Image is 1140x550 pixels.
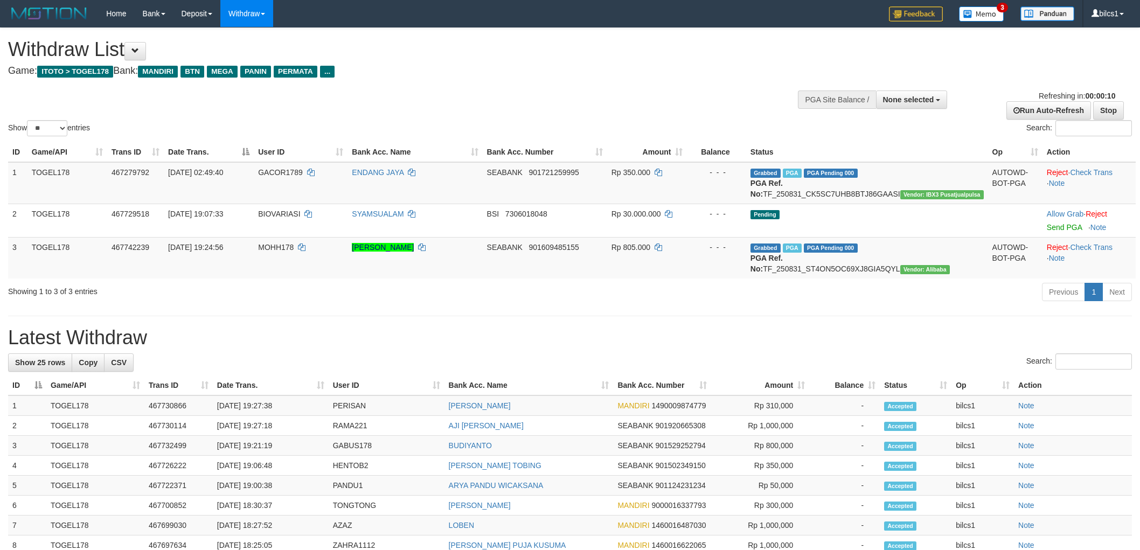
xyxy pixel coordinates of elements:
[8,39,749,60] h1: Withdraw List
[1085,92,1115,100] strong: 00:00:10
[880,375,951,395] th: Status: activate to sort column ascending
[347,142,482,162] th: Bank Acc. Name: activate to sort column ascending
[111,358,127,367] span: CSV
[8,395,46,416] td: 1
[1047,210,1083,218] a: Allow Grab
[1026,353,1132,370] label: Search:
[1018,521,1034,530] a: Note
[213,395,329,416] td: [DATE] 19:27:38
[951,496,1014,516] td: bilcs1
[449,401,511,410] a: [PERSON_NAME]
[8,516,46,535] td: 7
[951,476,1014,496] td: bilcs1
[617,481,653,490] span: SEABANK
[1006,101,1091,120] a: Run Auto-Refresh
[444,375,614,395] th: Bank Acc. Name: activate to sort column ascending
[46,496,144,516] td: TOGEL178
[144,516,213,535] td: 467699030
[997,3,1008,12] span: 3
[449,501,511,510] a: [PERSON_NAME]
[809,395,880,416] td: -
[213,436,329,456] td: [DATE] 19:21:19
[711,516,809,535] td: Rp 1,000,000
[8,327,1132,349] h1: Latest Withdraw
[651,521,706,530] span: Copy 1460016487030 to clipboard
[617,521,649,530] span: MANDIRI
[138,66,178,78] span: MANDIRI
[711,375,809,395] th: Amount: activate to sort column ascending
[27,237,107,279] td: TOGEL178
[651,401,706,410] span: Copy 1490009874779 to clipboard
[884,402,916,411] span: Accepted
[37,66,113,78] span: ITOTO > TOGEL178
[529,168,579,177] span: Copy 901721259995 to clipboard
[691,167,741,178] div: - - -
[1047,223,1082,232] a: Send PGA
[951,436,1014,456] td: bilcs1
[112,168,149,177] span: 467279792
[112,243,149,252] span: 467742239
[1055,353,1132,370] input: Search:
[320,66,335,78] span: ...
[46,395,144,416] td: TOGEL178
[617,461,653,470] span: SEABANK
[1102,283,1132,301] a: Next
[144,456,213,476] td: 467726222
[329,375,444,395] th: User ID: activate to sort column ascending
[449,521,474,530] a: LOBEN
[884,462,916,471] span: Accepted
[951,516,1014,535] td: bilcs1
[613,375,711,395] th: Bank Acc. Number: activate to sort column ascending
[746,237,988,279] td: TF_250831_ST4ON5OC69XJ8GIA5QYL
[27,162,107,204] td: TOGEL178
[750,243,781,253] span: Grabbed
[1093,101,1124,120] a: Stop
[213,516,329,535] td: [DATE] 18:27:52
[884,521,916,531] span: Accepted
[449,421,524,430] a: AJI [PERSON_NAME]
[711,456,809,476] td: Rp 350,000
[15,358,65,367] span: Show 25 rows
[1020,6,1074,21] img: panduan.png
[809,456,880,476] td: -
[46,375,144,395] th: Game/API: activate to sort column ascending
[329,416,444,436] td: RAMA221
[329,436,444,456] td: GABUS178
[329,395,444,416] td: PERISAN
[112,210,149,218] span: 467729518
[213,496,329,516] td: [DATE] 18:30:37
[1026,120,1132,136] label: Search:
[746,142,988,162] th: Status
[1039,92,1115,100] span: Refreshing in:
[8,436,46,456] td: 3
[655,481,705,490] span: Copy 901124231234 to clipboard
[46,416,144,436] td: TOGEL178
[1047,243,1068,252] a: Reject
[1055,120,1132,136] input: Search:
[1042,283,1085,301] a: Previous
[651,501,706,510] span: Copy 9000016337793 to clipboard
[213,456,329,476] td: [DATE] 19:06:48
[691,242,741,253] div: - - -
[46,516,144,535] td: TOGEL178
[449,461,541,470] a: [PERSON_NAME] TOBING
[798,90,875,109] div: PGA Site Balance /
[900,265,950,274] span: Vendor URL: https://settle4.1velocity.biz
[884,502,916,511] span: Accepted
[329,476,444,496] td: PANDU1
[27,142,107,162] th: Game/API: activate to sort column ascending
[27,204,107,237] td: TOGEL178
[1047,168,1068,177] a: Reject
[144,496,213,516] td: 467700852
[1018,501,1034,510] a: Note
[168,210,223,218] span: [DATE] 19:07:33
[1049,179,1065,187] a: Note
[804,169,858,178] span: PGA Pending
[1042,204,1136,237] td: ·
[988,237,1042,279] td: AUTOWD-BOT-PGA
[8,416,46,436] td: 2
[449,541,566,549] a: [PERSON_NAME] PUJA KUSUMA
[258,243,294,252] span: MOHH178
[988,162,1042,204] td: AUTOWD-BOT-PGA
[180,66,204,78] span: BTN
